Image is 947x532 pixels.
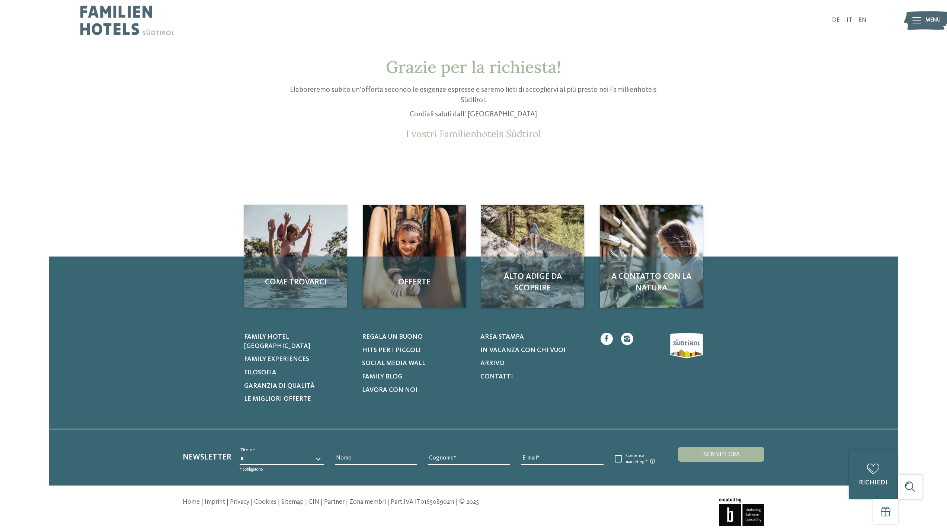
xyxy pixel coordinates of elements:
a: Raccolta di richieste A contatto con la natura [600,205,703,308]
a: Raccolta di richieste Alto Adige da scoprire [481,205,584,308]
span: Family Blog [362,374,402,380]
span: Consenso marketing [622,453,661,465]
a: Arrivo [480,359,588,368]
span: Hits per i piccoli [362,347,421,354]
span: Part.IVA IT01650890211 [391,499,454,505]
span: Family experiences [244,356,309,362]
span: © 2025 [459,499,479,505]
span: Contatti [480,374,513,380]
a: Sitemap [281,499,304,505]
a: Lavora con noi [362,386,470,395]
span: | [278,499,280,505]
a: IT [846,17,852,23]
span: A contatto con la natura [608,271,695,294]
a: Area stampa [480,333,588,342]
span: | [201,499,203,505]
span: | [251,499,253,505]
span: Iscriviti ora [702,452,740,458]
span: Le migliori offerte [244,396,311,402]
a: Raccolta di richieste Come trovarci [244,205,347,308]
a: Family Blog [362,373,470,382]
a: Hits per i piccoli [362,346,470,355]
span: Area stampa [480,334,524,340]
img: Raccolta di richieste [600,205,703,308]
span: Alto Adige da scoprire [489,271,576,294]
img: Raccolta di richieste [481,205,584,308]
a: richiedi [849,450,898,499]
img: Raccolta di richieste [244,205,347,308]
p: I vostri Familienhotels Südtirol [279,128,668,139]
a: Regala un buono [362,333,470,342]
a: Cookies [254,499,276,505]
span: | [321,499,323,505]
span: Lavora con noi [362,387,417,393]
img: Raccolta di richieste [363,205,466,308]
a: Home [183,499,200,505]
p: Elaboreremo subito un’offerta secondo le esigenze espresse e saremo lieti di accogliervi al più p... [279,85,668,106]
a: Social Media Wall [362,359,470,368]
span: * obbligatorio [240,467,263,472]
span: Newsletter [183,453,231,461]
a: Zona membri [349,499,386,505]
span: Garanzia di qualità [244,383,315,389]
p: Cordiali saluti dall’ [GEOGRAPHIC_DATA] [279,110,668,120]
a: Imprint [205,499,225,505]
span: richiedi [859,480,887,486]
a: Garanzia di qualità [244,382,352,391]
a: Filosofia [244,368,352,378]
span: | [387,499,389,505]
span: | [456,499,458,505]
img: Brandnamic GmbH | Leading Hospitality Solutions [719,498,764,526]
a: In vacanza con chi vuoi [480,346,588,355]
button: Iscriviti ora [678,447,764,462]
a: Le migliori offerte [244,395,352,404]
a: Family hotel [GEOGRAPHIC_DATA] [244,333,352,351]
span: Arrivo [480,360,505,367]
span: Menu [925,16,941,25]
a: Contatti [480,373,588,382]
a: DE [832,17,840,23]
a: CIN [308,499,319,505]
a: Raccolta di richieste Offerte [363,205,466,308]
span: Regala un buono [362,334,423,340]
a: Family experiences [244,355,352,364]
span: In vacanza con chi vuoi [480,347,566,354]
span: | [346,499,348,505]
span: Offerte [371,277,458,288]
a: Privacy [230,499,249,505]
span: Grazie per la richiesta! [386,57,561,77]
a: Partner [324,499,345,505]
span: Social Media Wall [362,360,425,367]
span: | [305,499,307,505]
span: | [227,499,228,505]
span: Family hotel [GEOGRAPHIC_DATA] [244,334,310,349]
span: Come trovarci [252,277,339,288]
span: Filosofia [244,370,276,376]
a: EN [858,17,867,23]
